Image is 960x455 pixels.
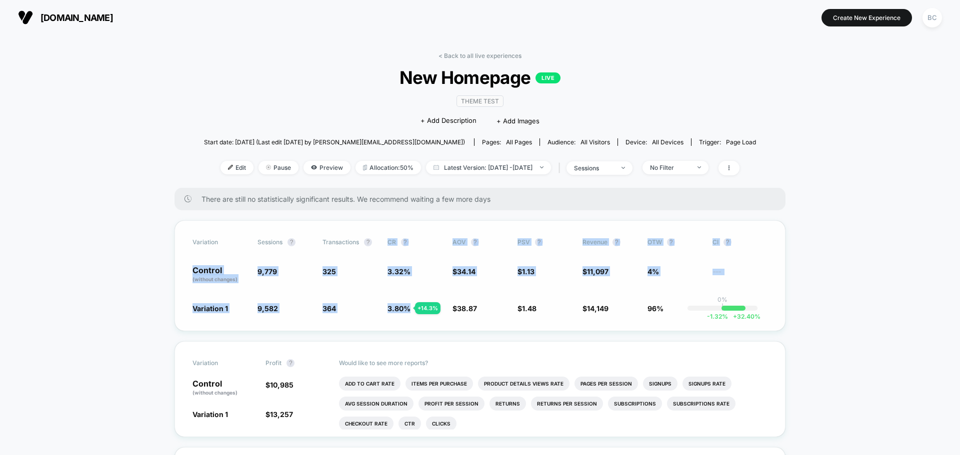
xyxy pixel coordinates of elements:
[582,267,608,276] span: $
[398,417,421,431] li: Ctr
[712,238,767,246] span: CI
[707,313,728,320] span: -1.32 %
[192,359,247,367] span: Variation
[405,377,473,391] li: Items Per Purchase
[457,267,475,276] span: 34.14
[517,238,530,246] span: PSV
[15,9,116,25] button: [DOMAIN_NAME]
[433,165,439,170] img: calendar
[192,380,255,397] p: Control
[733,313,737,320] span: +
[355,161,421,174] span: Allocation: 50%
[667,238,675,246] button: ?
[517,267,534,276] span: $
[717,296,727,303] p: 0%
[650,164,690,171] div: No Filter
[286,359,294,367] button: ?
[582,304,608,313] span: $
[231,67,728,88] span: New Homepage
[387,238,396,246] span: CR
[401,238,409,246] button: ?
[574,164,614,172] div: sessions
[192,390,237,396] span: (without changes)
[192,304,228,313] span: Variation 1
[456,95,503,107] span: Theme Test
[643,377,677,391] li: Signups
[418,397,484,411] li: Profit Per Session
[192,276,237,282] span: (without changes)
[612,238,620,246] button: ?
[387,304,410,313] span: 3.80 %
[821,9,912,26] button: Create New Experience
[339,377,400,391] li: Add To Cart Rate
[415,302,440,314] div: + 14.3 %
[482,138,532,146] div: Pages:
[220,161,253,174] span: Edit
[582,238,607,246] span: Revenue
[339,417,393,431] li: Checkout Rate
[452,267,475,276] span: $
[192,238,247,246] span: Variation
[265,359,281,367] span: Profit
[682,377,731,391] li: Signups Rate
[270,381,293,389] span: 10,985
[531,397,603,411] li: Returns Per Session
[266,165,271,170] img: end
[457,304,477,313] span: 38.87
[257,238,282,246] span: Sessions
[535,72,560,83] p: LIVE
[712,269,767,283] span: ---
[420,116,476,126] span: + Add Description
[192,410,228,419] span: Variation 1
[322,238,359,246] span: Transactions
[257,267,277,276] span: 9,779
[647,267,659,276] span: 4%
[506,138,532,146] span: all pages
[265,410,293,419] span: $
[303,161,350,174] span: Preview
[40,12,113,23] span: [DOMAIN_NAME]
[535,238,543,246] button: ?
[287,238,295,246] button: ?
[322,267,336,276] span: 325
[621,167,625,169] img: end
[522,304,536,313] span: 1.48
[699,138,756,146] div: Trigger:
[608,397,662,411] li: Subscriptions
[270,410,293,419] span: 13,257
[652,138,683,146] span: all devices
[522,267,534,276] span: 1.13
[728,313,760,320] span: 32.40 %
[647,304,663,313] span: 96%
[426,417,456,431] li: Clicks
[452,238,466,246] span: AOV
[258,161,298,174] span: Pause
[587,304,608,313] span: 14,149
[265,381,293,389] span: $
[540,166,543,168] img: end
[726,138,756,146] span: Page Load
[452,304,477,313] span: $
[919,7,945,28] button: BC
[339,397,413,411] li: Avg Session Duration
[228,165,233,170] img: edit
[478,377,569,391] li: Product Details Views Rate
[721,303,723,311] p: |
[496,117,539,125] span: + Add Images
[426,161,551,174] span: Latest Version: [DATE] - [DATE]
[364,238,372,246] button: ?
[547,138,610,146] div: Audience:
[204,138,465,146] span: Start date: [DATE] (Last edit [DATE] by [PERSON_NAME][EMAIL_ADDRESS][DOMAIN_NAME])
[339,359,768,367] p: Would like to see more reports?
[438,52,521,59] a: < Back to all live experiences
[387,267,410,276] span: 3.32 %
[517,304,536,313] span: $
[489,397,526,411] li: Returns
[471,238,479,246] button: ?
[18,10,33,25] img: Visually logo
[363,165,367,170] img: rebalance
[667,397,735,411] li: Subscriptions Rate
[580,138,610,146] span: All Visitors
[556,161,566,175] span: |
[647,238,702,246] span: OTW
